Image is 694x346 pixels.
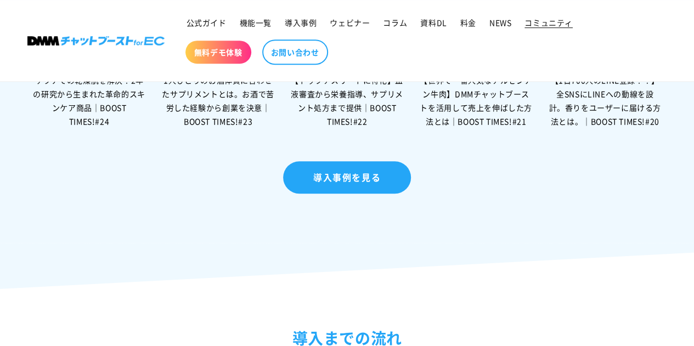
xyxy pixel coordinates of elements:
[185,41,251,64] a: 無料デモ体験
[376,11,414,34] a: コラム
[180,11,233,34] a: 公式ガイド
[460,18,476,27] span: 料金
[524,18,573,27] span: コミュニティ
[240,18,272,27] span: 機能一覧
[489,18,511,27] span: NEWS
[323,11,376,34] a: ウェビナー
[420,18,447,27] span: 資料DL
[518,11,579,34] a: コミュニティ
[414,11,453,34] a: 資料DL
[162,73,274,129] div: 1人ひとりのお酒体質に合わせたサプリメントとは。お酒で苦労した経験から創業を決意｜BOOST TIMES!#23
[271,47,319,57] span: お問い合わせ
[291,73,403,129] div: 【トップアスリートに特化】血液審査から栄養指導、サプリメント処方まで提供｜BOOST TIMES!#22
[330,18,370,27] span: ウェビナー
[285,18,317,27] span: 導入事例
[283,161,411,194] a: 導入事例を見る
[549,73,661,129] div: 【1日700人のLINE登録！？】全SNSにLINEへの動線を設計。香りをユーザーに届ける方法とは。｜BOOST TIMES!#20
[194,47,242,57] span: 無料デモ体験
[33,73,145,129] div: サウナでの乾燥肌を解決！2年の研究から生まれた革命的スキンケア商品｜BOOST TIMES!#24
[383,18,407,27] span: コラム
[454,11,483,34] a: 料金
[420,73,532,129] div: 【世界で一番人気なアルゼンチン牛肉】DMMチャットブーストを活用して売上を伸ばした方法とは｜BOOST TIMES!#21
[262,39,328,65] a: お問い合わせ
[187,18,227,27] span: 公式ガイド
[27,36,165,46] img: 株式会社DMM Boost
[483,11,518,34] a: NEWS
[278,11,323,34] a: 導入事例
[233,11,278,34] a: 機能一覧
